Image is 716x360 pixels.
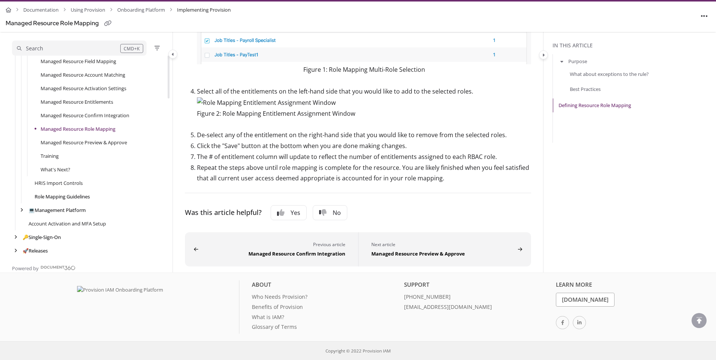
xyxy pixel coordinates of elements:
div: Previous article [201,241,345,248]
span: 🔑 [23,234,29,241]
div: scroll to top [692,313,707,328]
a: Documentation [23,5,59,15]
div: arrow [12,247,20,254]
div: About [252,280,398,293]
div: Next article [371,241,515,248]
p: Select all of the entitlements on the left-hand side that you would like to add to the selected r... [197,86,531,97]
span: Implementing Provision [177,5,231,15]
a: Role Mapping Guidelines [35,193,90,200]
button: Category toggle [168,50,177,59]
a: Purpose [568,57,587,65]
img: Role Mapping Entitlement Assignment Window [197,97,336,108]
a: Managed Resource Entitlements [41,98,113,106]
a: What about exceptions to the rule? [570,70,649,78]
div: arrow [18,207,26,214]
div: Learn More [556,280,702,293]
button: Category toggle [539,50,548,59]
button: Yes [271,205,307,220]
button: Managed Resource Confirm Integration [185,232,358,266]
figcaption: Figure 2: Role Mapping Entitlement Assignment Window [197,108,355,119]
a: Managed Resource Activation Settings [41,85,126,92]
a: Best Practices [570,85,601,93]
a: Managed Resource Account Matching [41,71,125,79]
div: Support [404,280,550,293]
span: 💻 [29,207,35,213]
button: Copy link of [102,18,114,30]
div: CMD+K [120,44,143,53]
a: Managed Resource Preview & Approve [41,139,127,146]
a: Onboarding Platform [117,5,165,15]
img: Document360 [41,266,76,271]
a: Managed Resource Role Mapping [41,125,115,133]
a: [PHONE_NUMBER] [404,293,550,303]
button: arrow [559,57,565,65]
a: Releases [23,247,48,254]
div: Managed Resource Role Mapping [6,18,99,29]
a: What's Next? [41,166,70,173]
figcaption: Figure 1: Role Mapping Multi-Role Selection [197,64,531,75]
p: The # of entitlement column will update to reflect the number of entitlements assigned to each RB... [197,151,531,162]
a: Home [6,5,11,15]
p: Repeat the steps above until role mapping is complete for the resource. You are likely finished w... [197,162,531,184]
a: Benefits of Provision [252,303,398,313]
a: [EMAIL_ADDRESS][DOMAIN_NAME] [404,303,550,313]
a: Managed Resource Field Mapping [41,57,116,65]
span: Powered by [12,265,39,272]
div: arrow [12,234,20,241]
a: Powered by Document360 - opens in a new tab [12,263,76,272]
p: Click the "Save" button at the bottom when you are done making changes. [197,141,531,151]
a: Who Needs Provision? [252,293,398,303]
img: Provision IAM Onboarding Platform [77,286,171,293]
button: No [313,205,347,220]
a: Managed Resource Confirm Integration [41,112,129,119]
button: Filter [153,44,162,53]
a: Using Provision [71,5,105,15]
a: [DOMAIN_NAME] [556,293,615,307]
a: Account Activation and MFA Setup [29,220,106,227]
a: HRIS Import Controls [35,179,83,187]
a: Glossary of Terms [252,323,398,333]
a: Management Platform [29,206,86,214]
div: Search [26,44,43,53]
a: Defining Resource Role Mapping [559,101,631,109]
p: De-select any of the entitlement on the right-hand side that you would like to remove from the se... [197,130,531,141]
div: Was this article helpful? [185,207,262,218]
button: Article more options [698,10,710,22]
button: Search [12,41,147,56]
a: What is IAM? [252,313,398,323]
div: Managed Resource Confirm Integration [201,248,345,257]
span: 🚀 [23,247,29,254]
button: Managed Resource Preview & Approve [358,232,531,266]
a: Single-Sign-On [23,233,61,241]
div: Managed Resource Preview & Approve [371,248,515,257]
a: Training [41,152,59,160]
div: In this article [553,41,713,50]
